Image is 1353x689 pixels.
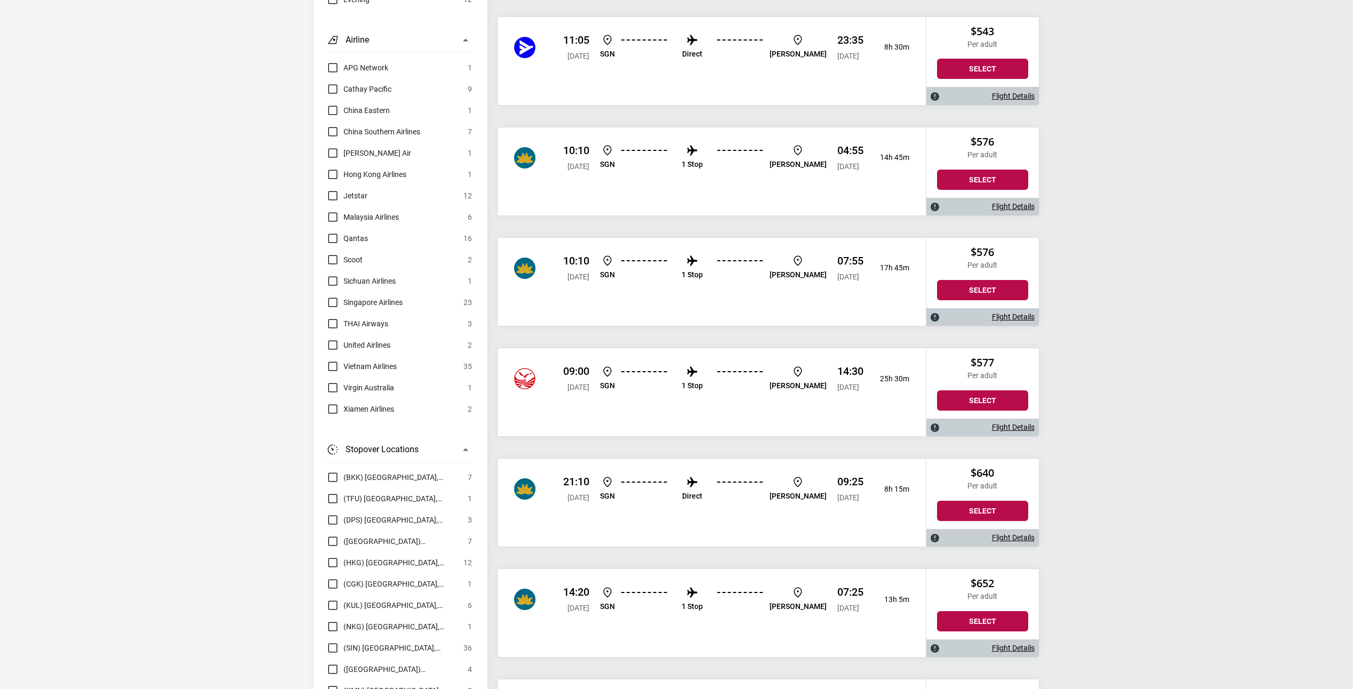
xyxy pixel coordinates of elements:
span: (CGK) [GEOGRAPHIC_DATA], [GEOGRAPHIC_DATA] [343,578,462,590]
span: 36 [463,642,472,654]
label: Xiamen Airlines [326,403,394,415]
p: 07:25 [837,586,863,598]
img: Vietnam Airlines [514,478,535,500]
span: 12 [463,189,472,202]
span: Malaysia Airlines [343,211,399,223]
h2: $640 [937,467,1028,479]
span: 35 [463,360,472,373]
span: 9 [468,83,472,95]
label: Hahn Air [326,147,411,159]
label: Scoot [326,253,363,266]
span: (KUL) [GEOGRAPHIC_DATA], [GEOGRAPHIC_DATA] [343,599,462,612]
p: 8h 15m [872,485,909,494]
button: Select [937,59,1028,79]
span: 7 [468,535,472,548]
img: Hahn Air [514,37,535,58]
div: Vietnam Airlines 10:10 [DATE] SGN 1 Stop [PERSON_NAME] 07:55 [DATE] 17h 45m [498,238,926,326]
h2: $576 [937,135,1028,148]
span: 3 [468,514,472,526]
label: Sichuan Airlines [326,275,396,287]
span: 1 [468,578,472,590]
span: [DATE] [567,383,589,391]
p: Direct [682,492,702,501]
p: SGN [600,492,615,501]
span: 7 [468,471,472,484]
p: 1 Stop [682,602,703,611]
span: 12 [463,556,472,569]
span: 1 [468,275,472,287]
label: Hong Kong, Hong Kong [326,556,458,569]
p: Per adult [937,40,1028,49]
span: 3 [468,317,472,330]
span: 1 [468,104,472,117]
button: Select [937,611,1028,631]
p: SGN [600,50,615,59]
button: Airline [326,27,472,53]
label: Jakarta, Indonesia [326,578,462,590]
p: 09:25 [837,475,863,488]
span: ([GEOGRAPHIC_DATA]) [GEOGRAPHIC_DATA], [GEOGRAPHIC_DATA] [343,663,462,676]
span: (SIN) [GEOGRAPHIC_DATA], [GEOGRAPHIC_DATA] [343,642,458,654]
span: [DATE] [837,52,859,60]
label: Bangkok, Thailand [326,471,462,484]
p: 11:05 [563,34,589,46]
span: (NKG) [GEOGRAPHIC_DATA], [GEOGRAPHIC_DATA] [343,620,462,633]
label: Malaysia Airlines [326,211,399,223]
span: (TFU) [GEOGRAPHIC_DATA], [GEOGRAPHIC_DATA] [343,492,462,505]
button: Select [937,390,1028,411]
p: [PERSON_NAME] [770,602,827,611]
p: Per adult [937,482,1028,491]
h2: $576 [937,246,1028,259]
label: APG Network [326,61,388,74]
p: 17h 45m [872,263,909,273]
h3: Stopover Locations [346,443,419,456]
div: Flight Details [926,419,1039,436]
span: 2 [468,253,472,266]
p: [PERSON_NAME] [770,270,827,279]
span: China Eastern [343,104,390,117]
p: SGN [600,381,615,390]
p: [PERSON_NAME] [770,492,827,501]
div: Hahn Air 11:05 [DATE] SGN Direct [PERSON_NAME] 23:35 [DATE] 8h 30m [498,17,926,105]
label: Singapore Airlines [326,296,403,309]
label: Chengdu, China [326,492,462,505]
p: 25h 30m [872,374,909,383]
span: (BKK) [GEOGRAPHIC_DATA], [GEOGRAPHIC_DATA] [343,471,462,484]
label: Qantas [326,232,368,245]
h2: $652 [937,577,1028,590]
span: 6 [468,211,472,223]
label: Cathay Pacific [326,83,391,95]
p: [PERSON_NAME] [770,381,827,390]
span: Sichuan Airlines [343,275,396,287]
span: [DATE] [567,493,589,502]
span: [DATE] [837,493,859,502]
div: Flight Details [926,87,1039,105]
span: China Southern Airlines [343,125,420,138]
h2: $543 [937,25,1028,38]
span: Scoot [343,253,363,266]
div: Sichuan Airlines 09:00 [DATE] SGN 1 Stop [PERSON_NAME] 14:30 [DATE] 25h 30m [498,348,926,436]
p: 14:20 [563,586,589,598]
p: 10:10 [563,144,589,157]
label: China Eastern [326,104,390,117]
span: THAI Airways [343,317,388,330]
span: 1 [468,147,472,159]
span: Qantas [343,232,368,245]
span: 1 [468,168,472,181]
span: [PERSON_NAME] Air [343,147,411,159]
span: 2 [468,339,472,351]
label: Denpasar, Indonesia [326,514,462,526]
label: Nanjing, China [326,620,462,633]
label: Hong Kong Airlines [326,168,406,181]
p: 23:35 [837,34,863,46]
span: (DPS) [GEOGRAPHIC_DATA], [GEOGRAPHIC_DATA] [343,514,462,526]
span: 1 [468,492,472,505]
span: [DATE] [567,162,589,171]
span: 6 [468,599,472,612]
div: Vietnam Airlines 21:10 [DATE] SGN Direct [PERSON_NAME] 09:25 [DATE] 8h 15m [498,459,926,547]
h3: Airline [346,34,369,46]
p: Direct [682,50,702,59]
p: 10:10 [563,254,589,267]
p: 1 Stop [682,270,703,279]
img: Vietnam Airlines [514,589,535,610]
